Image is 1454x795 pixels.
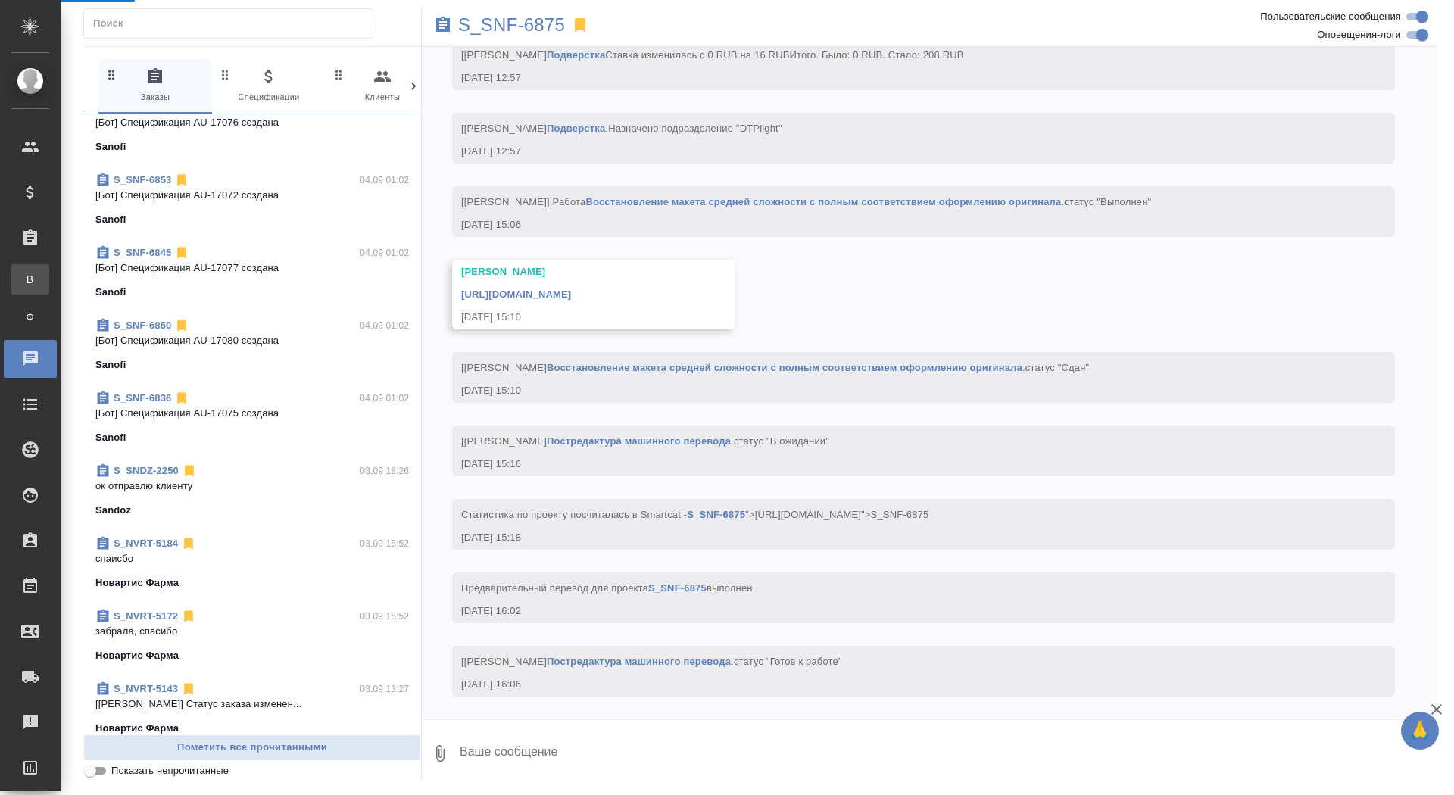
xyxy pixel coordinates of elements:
[105,67,119,82] svg: Зажми и перетащи, чтобы поменять порядок вкладок
[461,677,1342,692] div: [DATE] 16:06
[218,67,232,82] svg: Зажми и перетащи, чтобы поменять порядок вкладок
[95,575,179,591] p: Новартис Фарма
[83,114,421,734] div: ...
[181,681,196,697] svg: Отписаться
[547,656,731,667] a: Постредактура машинного перевода
[95,551,409,566] p: спаисбо
[95,260,409,276] p: [Бот] Спецификация AU-17077 создана
[83,382,421,454] div: S_SNF-683604.09 01:02[Бот] Спецификация AU-17075 созданаSanofi
[19,310,42,325] span: Ф
[461,196,1151,207] span: [[PERSON_NAME]] Работа .
[95,430,126,445] p: Sanofi
[92,739,413,756] span: Пометить все прочитанными
[461,123,782,134] span: [[PERSON_NAME] .
[734,435,829,447] span: статус "В ожидании"
[547,49,605,61] a: Подверстка
[461,582,755,594] span: Предварительный перевод для проекта выполнен.
[95,721,179,736] p: Новартис Фарма
[114,610,178,622] a: S_NVRT-5172
[687,509,745,520] a: S_SNF-6875
[93,13,373,34] input: Поиск
[461,656,842,667] span: [[PERSON_NAME] .
[114,465,179,476] a: S_SNDZ-2250
[181,609,196,624] svg: Отписаться
[1025,362,1090,373] span: статус "Сдан"
[1064,196,1151,207] span: статус "Выполнен"
[360,391,409,406] p: 04.09 01:02
[1260,9,1401,24] span: Пользовательские сообщения
[174,245,189,260] svg: Отписаться
[105,67,206,104] span: Заказы
[11,264,49,295] a: В
[608,123,782,134] span: Назначено подразделение "DTPlight"
[95,648,179,663] p: Новартис Фарма
[547,435,731,447] a: Постредактура машинного перевода
[360,173,409,188] p: 04.09 01:02
[11,302,49,332] a: Ф
[461,383,1342,398] div: [DATE] 15:10
[114,320,171,331] a: S_SNF-6850
[461,70,1342,86] div: [DATE] 12:57
[734,656,842,667] span: статус "Готов к работе"
[332,67,433,104] span: Клиенты
[114,392,171,404] a: S_SNF-6836
[1401,712,1439,750] button: 🙏
[461,49,964,61] span: [[PERSON_NAME] Ставка изменилась с 0 RUB на 16 RUB
[547,123,605,134] a: Подверстка
[95,212,126,227] p: Sanofi
[461,288,571,300] a: [URL][DOMAIN_NAME]
[182,463,197,479] svg: Отписаться
[114,538,178,549] a: S_NVRT-5184
[95,357,126,373] p: Sanofi
[585,196,1061,207] a: Восстановление макета средней сложности с полным соответствием оформлению оригинала
[790,49,964,61] span: Итого. Было: 0 RUB. Стало: 208 RUB
[114,247,171,258] a: S_SNF-6845
[461,362,1089,373] span: [[PERSON_NAME] .
[174,318,189,333] svg: Отписаться
[114,683,178,694] a: S_NVRT-5143
[174,391,189,406] svg: Отписаться
[83,734,421,761] button: Пометить все прочитанными
[360,318,409,333] p: 04.09 01:02
[360,609,409,624] p: 03.09 16:52
[1407,715,1433,747] span: 🙏
[1317,27,1401,42] span: Оповещения-логи
[95,624,409,639] p: забрала, спасибо
[83,454,421,527] div: S_SNDZ-225003.09 18:26ок отправлю клиентуSandoz
[461,509,928,520] span: Cтатистика по проекту посчиталась в Smartcat - ">[URL][DOMAIN_NAME]">S_SNF-6875
[461,144,1342,159] div: [DATE] 12:57
[95,139,126,154] p: Sanofi
[461,264,682,279] div: [PERSON_NAME]
[461,310,682,325] div: [DATE] 15:10
[95,503,131,518] p: Sandoz
[461,217,1342,232] div: [DATE] 15:06
[332,67,346,82] svg: Зажми и перетащи, чтобы поменять порядок вкладок
[360,245,409,260] p: 04.09 01:02
[181,536,196,551] svg: Отписаться
[461,603,1342,619] div: [DATE] 16:02
[360,463,409,479] p: 03.09 18:26
[83,527,421,600] div: S_NVRT-518403.09 16:52спаисбоНовартис Фарма
[95,333,409,348] p: [Бот] Спецификация AU-17080 создана
[95,115,409,130] p: [Бот] Спецификация AU-17076 создана
[360,536,409,551] p: 03.09 16:52
[19,272,42,287] span: В
[95,697,409,712] p: [[PERSON_NAME]] Статус заказа изменен...
[458,17,565,33] a: S_SNF-6875
[83,236,421,309] div: S_SNF-684504.09 01:02[Бот] Спецификация AU-17077 созданаSanofi
[95,188,409,203] p: [Бот] Спецификация AU-17072 создана
[83,600,421,672] div: S_NVRT-517203.09 16:52забрала, спасибоНовартис Фарма
[360,681,409,697] p: 03.09 13:27
[95,406,409,421] p: [Бот] Спецификация AU-17075 создана
[95,285,126,300] p: Sanofi
[83,309,421,382] div: S_SNF-685004.09 01:02[Бот] Спецификация AU-17080 созданаSanofi
[83,91,421,164] div: 04.09 01:02[Бот] Спецификация AU-17076 созданаSanofi
[111,763,229,778] span: Показать непрочитанные
[95,479,409,494] p: ок отправлю клиенту
[461,435,829,447] span: [[PERSON_NAME] .
[461,530,1342,545] div: [DATE] 15:18
[83,164,421,236] div: S_SNF-685304.09 01:02[Бот] Спецификация AU-17072 созданаSanofi
[648,582,707,594] a: S_SNF-6875
[547,362,1022,373] a: Восстановление макета средней сложности с полным соответствием оформлению оригинала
